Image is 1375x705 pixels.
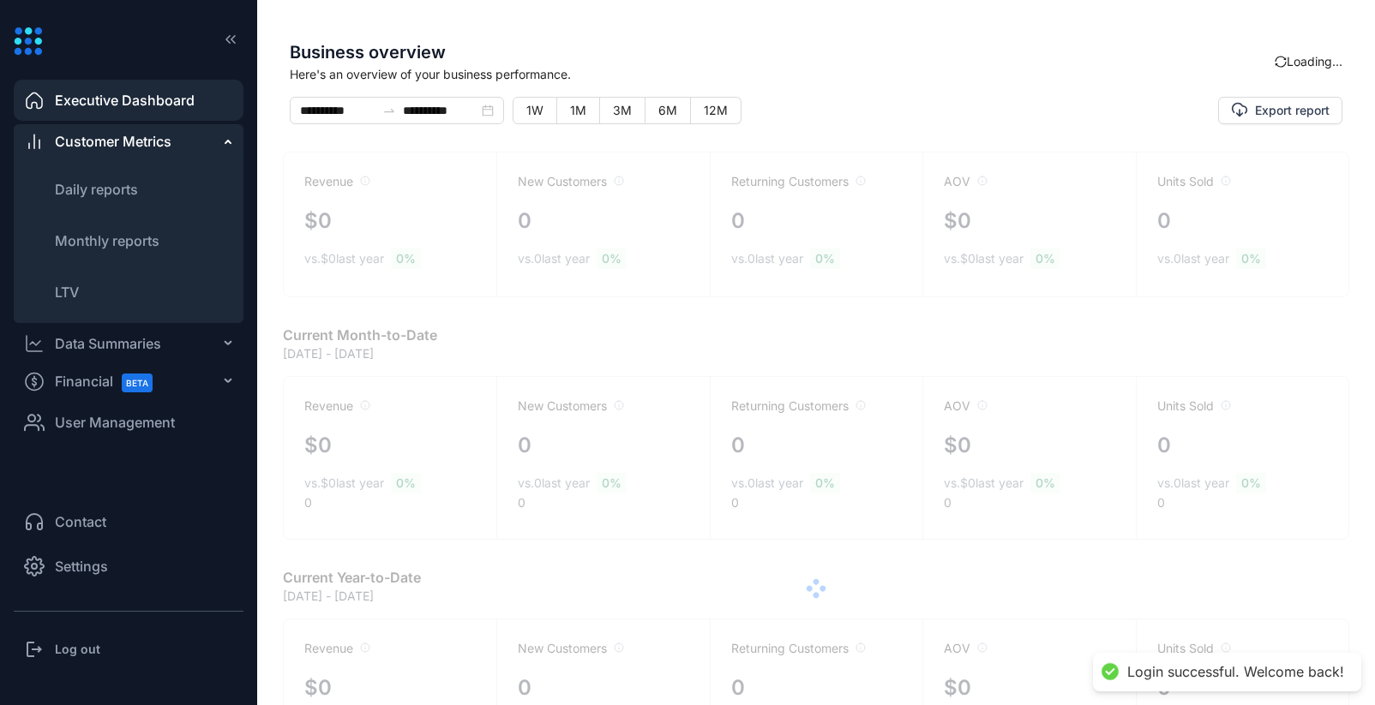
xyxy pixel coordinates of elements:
[382,104,396,117] span: to
[55,362,168,401] span: Financial
[658,103,677,117] span: 6M
[613,103,632,117] span: 3M
[55,412,175,433] span: User Management
[55,90,195,111] span: Executive Dashboard
[290,65,1275,83] span: Here's an overview of your business performance.
[526,103,543,117] span: 1W
[1218,97,1342,124] button: Export report
[55,232,159,249] span: Monthly reports
[1275,52,1342,70] div: Loading...
[290,39,1275,65] span: Business overview
[570,103,586,117] span: 1M
[55,641,100,658] h3: Log out
[55,556,108,577] span: Settings
[55,333,161,354] div: Data Summaries
[55,284,79,301] span: LTV
[1255,102,1330,119] span: Export report
[1274,54,1288,69] span: sync
[55,511,106,532] span: Contact
[382,104,396,117] span: swap-right
[55,181,138,198] span: Daily reports
[1127,663,1344,681] div: Login successful. Welcome back!
[55,131,171,152] span: Customer Metrics
[122,373,153,392] span: BETA
[704,103,728,117] span: 12M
